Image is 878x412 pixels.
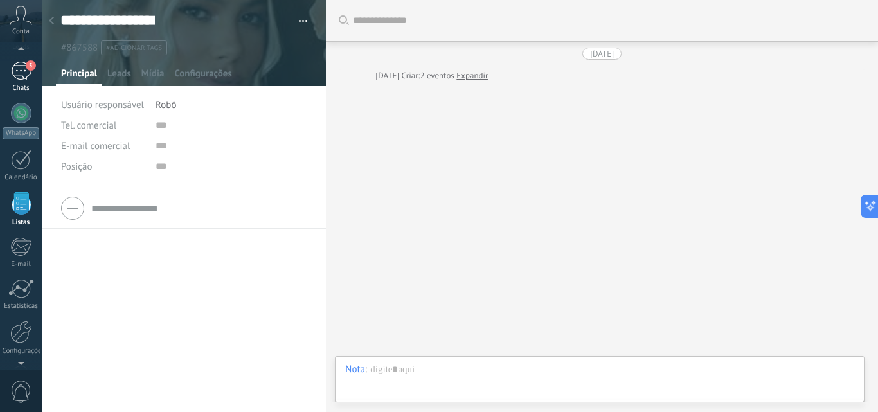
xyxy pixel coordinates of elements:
div: [DATE] [375,69,401,82]
div: Configurações [3,347,40,355]
span: : [365,363,367,376]
div: [DATE] [590,48,614,60]
span: Principal [61,67,97,86]
div: Posição [61,156,146,177]
span: #867588 [61,42,98,54]
span: Usuário responsável [61,99,144,111]
div: E-mail [3,260,40,269]
span: Mídia [141,67,165,86]
div: Listas [3,219,40,227]
button: E-mail comercial [61,136,130,156]
span: 5 [26,60,36,71]
div: WhatsApp [3,127,39,139]
button: Tel. comercial [61,115,116,136]
span: #adicionar tags [106,44,162,53]
span: 2 eventos [420,69,454,82]
span: Robô [156,99,176,111]
div: Calendário [3,174,40,182]
a: Expandir [456,69,488,82]
span: E-mail comercial [61,140,130,152]
span: Leads [107,67,131,86]
div: Chats [3,84,40,93]
div: Criar: [375,69,488,82]
span: Configurações [174,67,231,86]
div: Estatísticas [3,302,40,310]
span: Tel. comercial [61,120,116,132]
span: Posição [61,162,92,172]
span: Conta [12,28,30,36]
div: Usuário responsável [61,94,146,115]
